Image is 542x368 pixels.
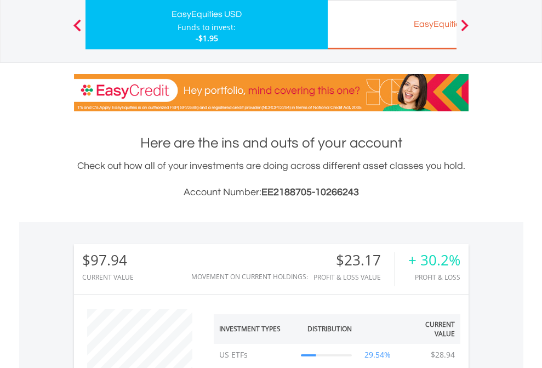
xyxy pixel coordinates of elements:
[74,158,469,200] div: Check out how all of your investments are doing across different asset classes you hold.
[214,344,296,366] td: US ETFs
[74,185,469,200] h3: Account Number:
[74,133,469,153] h1: Here are the ins and outs of your account
[92,7,321,22] div: EasyEquities USD
[74,74,469,111] img: EasyCredit Promotion Banner
[307,324,352,333] div: Distribution
[66,25,88,36] button: Previous
[82,274,134,281] div: CURRENT VALUE
[196,33,218,43] span: -$1.95
[357,344,398,366] td: 29.54%
[408,252,460,268] div: + 30.2%
[178,22,236,33] div: Funds to invest:
[313,252,395,268] div: $23.17
[191,273,308,280] div: Movement on Current Holdings:
[425,344,460,366] td: $28.94
[408,274,460,281] div: Profit & Loss
[82,252,134,268] div: $97.94
[454,25,476,36] button: Next
[398,314,460,344] th: Current Value
[313,274,395,281] div: Profit & Loss Value
[261,187,359,197] span: EE2188705-10266243
[214,314,296,344] th: Investment Types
